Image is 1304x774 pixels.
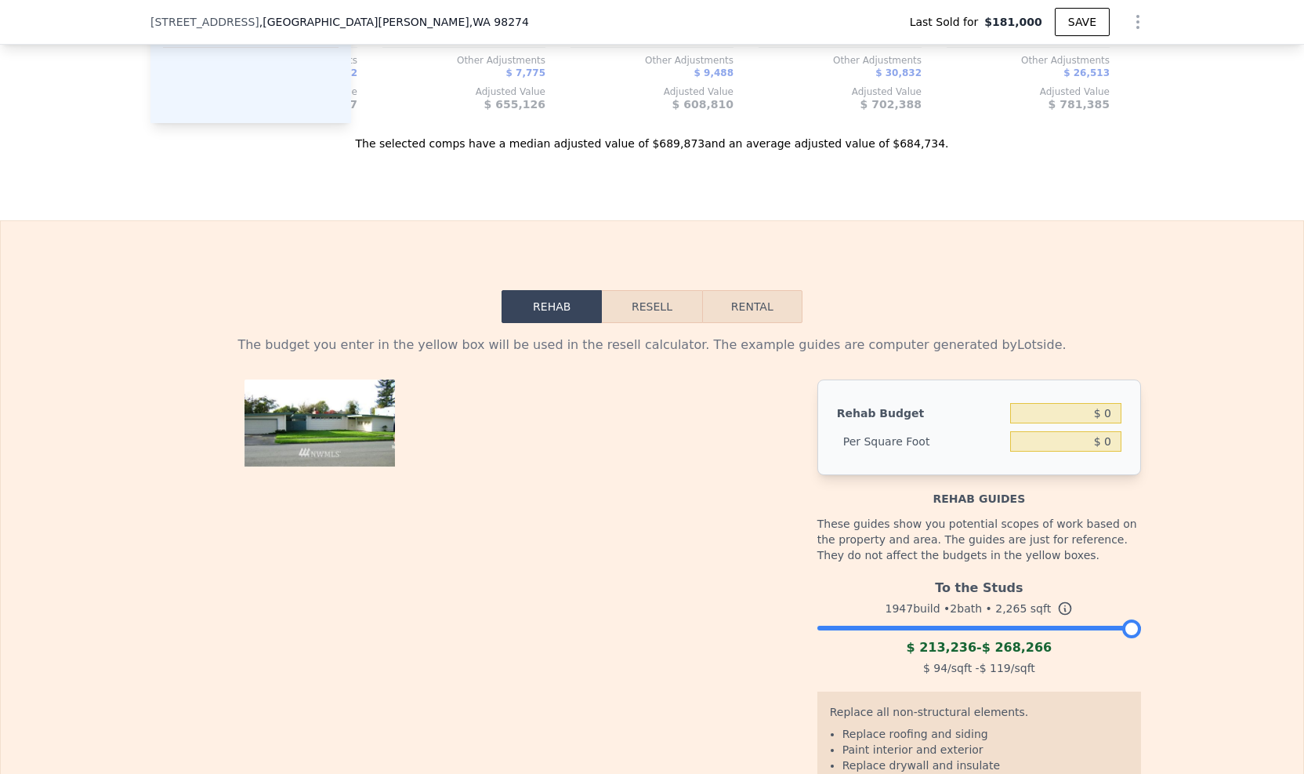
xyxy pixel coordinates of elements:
[1049,98,1110,111] span: $ 781,385
[382,85,545,98] div: Adjusted Value
[984,14,1042,30] span: $181,000
[570,54,733,67] div: Other Adjustments
[502,290,602,323] button: Rehab
[602,290,701,323] button: Resell
[817,507,1141,572] div: These guides show you potential scopes of work based on the property and area. The guides are jus...
[382,54,545,67] div: Other Adjustments
[842,742,1128,758] li: Paint interior and exterior
[469,16,529,28] span: , WA 98274
[837,399,1004,427] div: Rehab Budget
[982,640,1052,655] span: $ 268,266
[995,602,1027,615] span: 2,265
[980,662,1011,674] span: $ 119
[570,85,733,98] div: Adjusted Value
[150,123,1154,151] div: The selected comps have a median adjusted value of $689,873 and an average adjusted value of $684...
[830,704,1128,726] div: Replace all non-structural elements.
[906,640,976,655] span: $ 213,236
[1122,6,1154,38] button: Show Options
[910,14,985,30] span: Last Sold for
[875,67,922,78] span: $ 30,832
[484,98,545,111] span: $ 655,126
[842,758,1128,773] li: Replace drywall and insulate
[817,598,1141,620] div: 1947 build • 2 bath • sqft
[694,67,733,78] span: $ 9,488
[817,638,1141,657] div: -
[163,336,1141,354] div: The budget you enter in the yellow box will be used in the resell calculator. The example guides ...
[259,14,529,30] span: , [GEOGRAPHIC_DATA][PERSON_NAME]
[817,475,1141,507] div: Rehab guides
[702,290,802,323] button: Rental
[506,67,545,78] span: $ 7,775
[860,98,922,111] span: $ 702,388
[1055,8,1110,36] button: SAVE
[672,98,733,111] span: $ 608,810
[759,85,922,98] div: Adjusted Value
[947,85,1110,98] div: Adjusted Value
[1063,67,1110,78] span: $ 26,513
[817,572,1141,598] div: To the Studs
[923,662,947,674] span: $ 94
[837,427,1004,456] div: Per Square Foot
[947,54,1110,67] div: Other Adjustments
[842,726,1128,742] li: Replace roofing and siding
[150,14,259,30] span: [STREET_ADDRESS]
[759,54,922,67] div: Other Adjustments
[244,380,395,467] img: Property Photo 1
[817,657,1141,679] div: /sqft - /sqft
